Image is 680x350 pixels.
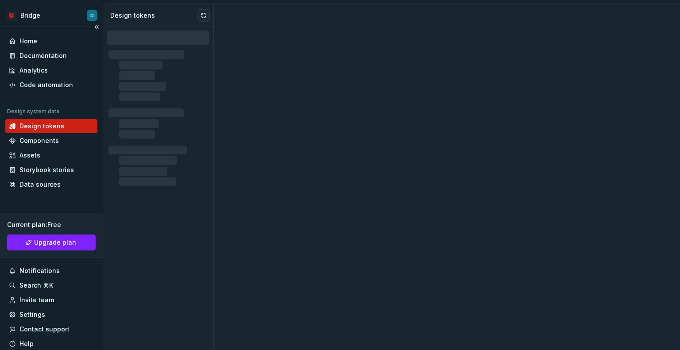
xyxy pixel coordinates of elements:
[5,78,97,92] a: Code automation
[5,293,97,307] a: Invite team
[19,266,60,275] div: Notifications
[19,339,34,348] div: Help
[7,235,96,250] button: Upgrade plan
[19,325,70,334] div: Contact support
[19,165,74,174] div: Storybook stories
[90,21,103,33] button: Collapse sidebar
[19,281,53,290] div: Search ⌘K
[5,134,97,148] a: Components
[5,49,97,63] a: Documentation
[110,11,197,20] div: Design tokens
[5,177,97,192] a: Data sources
[19,151,40,160] div: Assets
[5,322,97,336] button: Contact support
[2,6,101,25] button: BridgeD
[5,264,97,278] button: Notifications
[19,66,48,75] div: Analytics
[19,81,73,89] div: Code automation
[34,238,76,247] span: Upgrade plan
[5,278,97,292] button: Search ⌘K
[6,10,17,21] img: 3f850d6b-8361-4b34-8a82-b945b4d8a89b.png
[19,136,59,145] div: Components
[90,12,94,19] div: D
[7,108,59,115] div: Design system data
[5,34,97,48] a: Home
[5,308,97,322] a: Settings
[5,119,97,133] a: Design tokens
[7,220,96,229] div: Current plan : Free
[19,180,61,189] div: Data sources
[19,122,64,131] div: Design tokens
[19,296,54,304] div: Invite team
[19,310,45,319] div: Settings
[5,148,97,162] a: Assets
[19,51,67,60] div: Documentation
[5,63,97,77] a: Analytics
[20,11,40,20] div: Bridge
[5,163,97,177] a: Storybook stories
[19,37,37,46] div: Home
